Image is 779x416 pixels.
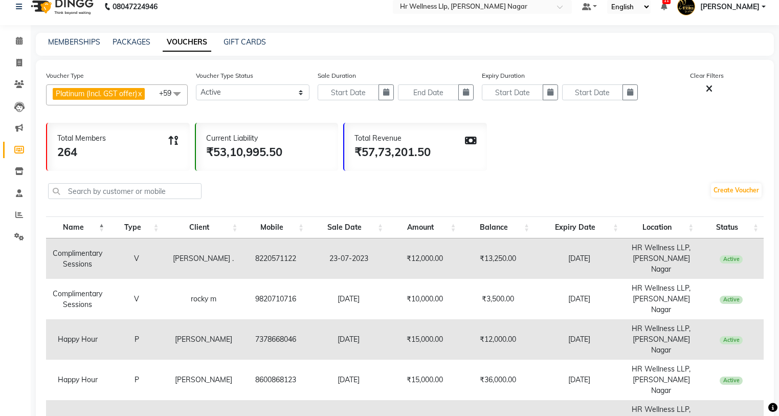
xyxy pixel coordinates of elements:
th: Client: activate to sort column ascending [164,216,243,238]
td: 8220571122 [243,238,309,279]
td: Complimentary Sessions [46,238,109,279]
td: ₹15,000.00 [388,360,461,400]
input: Start Date [318,84,379,100]
span: Active [720,336,743,344]
td: Happy Hour [46,319,109,360]
label: Expiry Duration [482,71,525,80]
td: [DATE] [309,319,388,360]
td: ₹12,000.00 [388,238,461,279]
div: ₹57,73,201.50 [354,144,431,161]
td: ₹10,000.00 [388,279,461,319]
td: HR Wellness LLP, [PERSON_NAME] Nagar [624,360,699,400]
th: Sale Date: activate to sort column ascending [309,216,388,238]
a: Create Voucher [711,183,762,198]
td: [DATE] [535,360,624,400]
td: [PERSON_NAME] [164,360,243,400]
td: HR Wellness LLP, [PERSON_NAME] Nagar [624,279,699,319]
a: 11 [661,2,667,11]
td: 23-07-2023 [309,238,388,279]
td: ₹36,000.00 [461,360,535,400]
span: Active [720,377,743,385]
td: V [109,238,164,279]
td: [PERSON_NAME] [164,319,243,360]
span: Platinum (Incl. GST offer) [56,89,137,98]
th: Location: activate to sort column ascending [624,216,699,238]
a: x [137,89,142,98]
td: 7378668046 [243,319,309,360]
th: Expiry Date: activate to sort column ascending [535,216,624,238]
span: Active [720,296,743,304]
td: HR Wellness LLP, [PERSON_NAME] Nagar [624,319,699,360]
td: HR Wellness LLP, [PERSON_NAME] Nagar [624,238,699,279]
th: Name: activate to sort column descending [46,216,109,238]
input: Search by customer or mobile [48,183,202,199]
td: [PERSON_NAME] . [164,238,243,279]
th: Mobile: activate to sort column ascending [243,216,309,238]
div: Total Revenue [354,133,431,144]
span: Active [720,255,743,264]
div: Current Liability [206,133,282,144]
td: rocky m [164,279,243,319]
td: Complimentary Sessions [46,279,109,319]
a: MEMBERSHIPS [48,37,100,47]
span: [PERSON_NAME] [700,2,760,12]
label: Voucher Type [46,71,84,80]
div: 264 [57,144,106,161]
td: ₹13,250.00 [461,238,535,279]
input: Start Date [482,84,543,100]
th: Status: activate to sort column ascending [699,216,764,238]
a: GIFT CARDS [224,37,266,47]
div: Total Members [57,133,106,144]
td: V [109,279,164,319]
label: Sale Duration [318,71,356,80]
td: [DATE] [535,279,624,319]
td: ₹15,000.00 [388,319,461,360]
td: [DATE] [535,238,624,279]
a: VOUCHERS [163,33,211,52]
td: Happy Hour [46,360,109,400]
td: [DATE] [309,360,388,400]
td: P [109,360,164,400]
th: Balance: activate to sort column ascending [461,216,535,238]
th: Type: activate to sort column ascending [109,216,164,238]
a: PACKAGES [113,37,150,47]
input: Start Date [562,84,624,100]
td: [DATE] [309,279,388,319]
th: Amount: activate to sort column ascending [388,216,461,238]
td: ₹12,000.00 [461,319,535,360]
label: Voucher Type Status [196,71,253,80]
td: ₹3,500.00 [461,279,535,319]
label: Clear Filters [690,71,724,80]
input: End Date [398,84,459,100]
div: ₹53,10,995.50 [206,144,282,161]
td: P [109,319,164,360]
span: +59 [159,89,179,98]
td: [DATE] [535,319,624,360]
td: 8600868123 [243,360,309,400]
td: 9820710716 [243,279,309,319]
